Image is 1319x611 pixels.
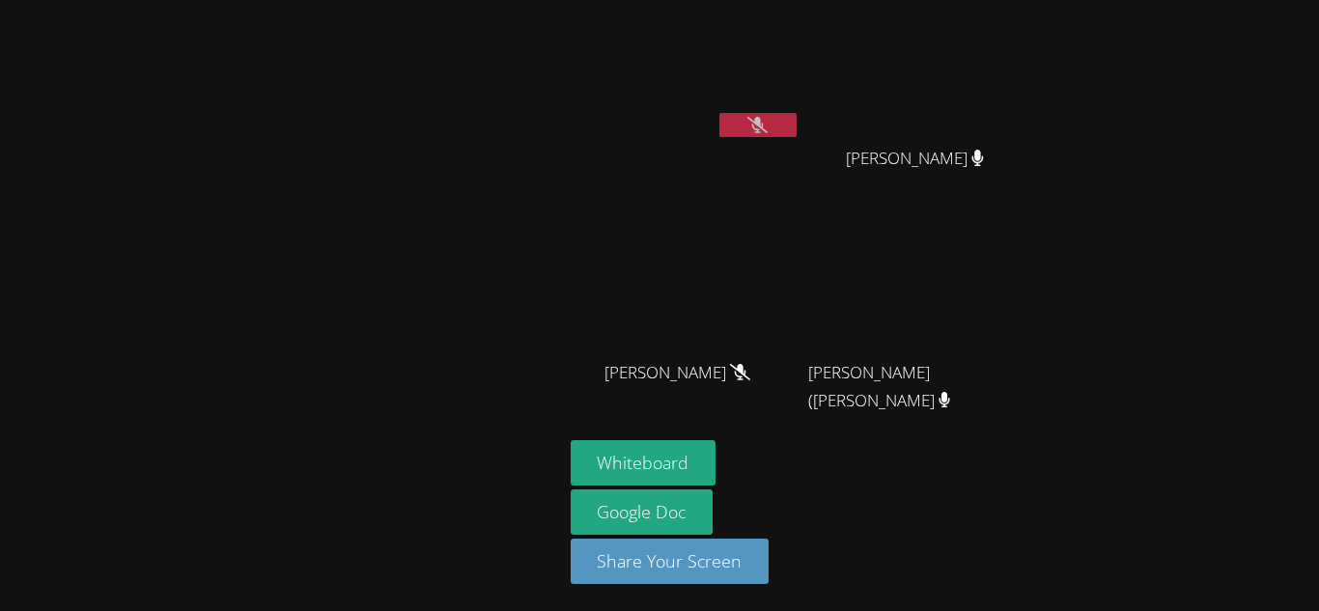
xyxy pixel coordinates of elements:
span: [PERSON_NAME] [604,359,750,387]
button: Share Your Screen [571,539,770,584]
a: Google Doc [571,489,714,535]
span: [PERSON_NAME] ([PERSON_NAME] [808,359,1023,415]
span: [PERSON_NAME] [846,145,984,173]
button: Whiteboard [571,440,716,486]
